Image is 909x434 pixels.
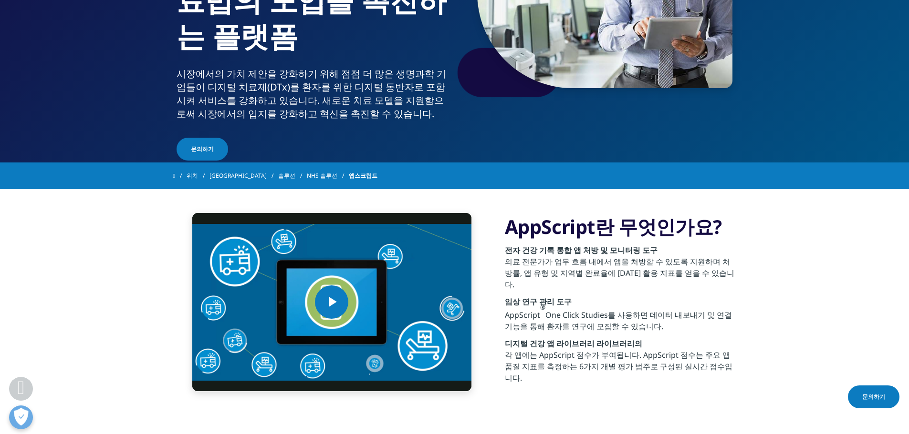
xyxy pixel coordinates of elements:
video-js: Video Player [192,213,471,391]
font: [GEOGRAPHIC_DATA] [209,172,267,180]
font: 전자 건강 기록 통합 앱 처방 및 모니터링 도구 [505,245,658,255]
font: One Click Studies를 사용하면 데이터 내보내기 및 연결 기능을 통해 환자를 연구에 모집할 수 있습니다. [505,310,732,332]
button: 공개형 기본 설정 [9,405,33,429]
font: AppScript란 무엇인가요? [505,213,722,240]
a: NHS 솔루션 [307,167,349,184]
a: 문의하기 [848,385,899,408]
font: 각 앱에는 AppScript 점수가 부여됩니다. AppScript 점수는 주요 앱 품질 지표를 측정하는 6가지 개별 평가 범주로 구성된 실시간 점수입니다. [505,350,732,383]
font: NHS 솔루션 [307,172,337,180]
a: 솔루션 [278,167,307,184]
font: 위치 [187,172,198,180]
font: 앱스크립트 [349,172,377,180]
font: ® [540,303,545,312]
a: 문의하기 [177,138,228,161]
a: 위치 [187,167,209,184]
font: AppScript [505,310,540,320]
font: 솔루션 [278,172,295,180]
font: 의료 전문가가 업무 흐름 내에서 앱을 처방할 수 있도록 지원하며 처방률, 앱 유형 및 지역별 완료율에 [DATE] 활용 지표를 얻을 수 있습니다. [505,256,734,290]
font: 시장에서의 가치 제안을 강화하기 위해 점점 더 많은 생명과학 기업들이 디지털 치료제(DTx)를 환자를 위한 디지털 동반자로 포함시켜 서비스를 강화하고 있습니다. 새로운 치료 ... [177,67,446,120]
button: Play Video [315,285,348,319]
font: 디지털 건강 앱 라이브러리 라이브러리의 [505,338,642,349]
a: [GEOGRAPHIC_DATA] [209,167,278,184]
font: 문의하기 [191,145,214,153]
font: 임상 연구 관리 도구 [505,296,572,307]
font: 문의하기 [862,393,885,401]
